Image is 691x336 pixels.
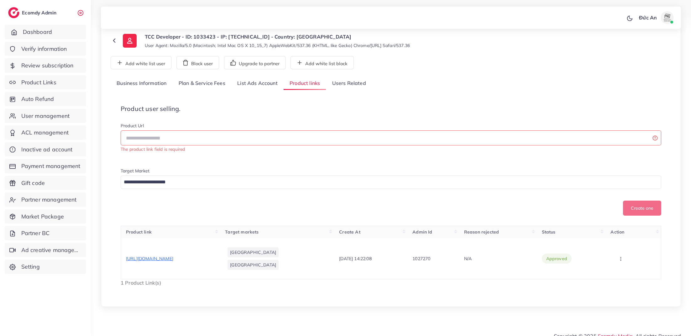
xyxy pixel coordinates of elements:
[122,177,653,187] input: Search for option
[5,176,86,190] a: Gift code
[639,14,657,21] p: Đức An
[661,11,673,24] img: avatar
[121,168,149,174] label: Target Market
[5,58,86,73] a: Review subscription
[126,256,173,261] span: [URL][DOMAIN_NAME]
[121,176,661,189] div: Search for option
[111,77,173,90] a: Business Information
[5,25,86,39] a: Dashboard
[610,229,624,235] span: Action
[224,56,286,69] button: Upgrade to partner
[173,77,231,90] a: Plan & Service Fees
[228,260,279,270] li: [GEOGRAPHIC_DATA]
[5,192,86,207] a: Partner management
[145,42,410,49] small: User Agent: Mozilla/5.0 (Macintosh; Intel Mac OS X 10_15_7) AppleWebKit/537.36 (KHTML, like Gecko...
[412,229,432,235] span: Admin Id
[121,105,661,113] h4: Product user selling.
[623,201,661,216] button: Create one
[5,42,86,56] a: Verify information
[21,229,50,237] span: Partner BC
[339,229,360,235] span: Create At
[23,28,52,36] span: Dashboard
[21,246,81,254] span: Ad creative management
[542,229,556,235] span: Status
[21,179,45,187] span: Gift code
[145,33,410,40] p: TCC Developer - ID: 1033423 - IP: [TECHNICAL_ID] - Country: [GEOGRAPHIC_DATA]
[464,229,499,235] span: Reason rejected
[284,77,326,90] a: Product links
[5,125,86,140] a: ACL management
[5,109,86,123] a: User management
[5,159,86,173] a: Payment management
[21,112,70,120] span: User management
[21,129,69,137] span: ACL management
[5,75,86,90] a: Product Links
[22,10,58,16] h2: Ecomdy Admin
[21,78,56,87] span: Product Links
[21,95,54,103] span: Auto Refund
[21,196,77,204] span: Partner management
[5,142,86,157] a: Inactive ad account
[123,34,137,48] img: ic-user-info.36bf1079.svg
[5,209,86,224] a: Market Package
[126,229,152,235] span: Product link
[21,162,81,170] span: Payment management
[546,255,567,262] span: approved
[121,123,144,129] label: Product Url
[228,247,279,257] li: [GEOGRAPHIC_DATA]
[8,7,58,18] a: logoEcomdy Admin
[111,56,171,69] button: Add white list user
[326,77,372,90] a: Users Related
[464,256,472,261] span: N/A
[5,243,86,257] a: Ad creative management
[339,255,371,262] p: [DATE] 14:22:08
[8,7,19,18] img: logo
[121,280,161,286] span: 1 Product Link(s)
[225,229,259,235] span: Target markets
[176,56,219,69] button: Block user
[231,77,284,90] a: List Ads Account
[21,213,64,221] span: Market Package
[5,260,86,274] a: Setting
[5,226,86,240] a: Partner BC
[21,45,67,53] span: Verify information
[21,263,40,271] span: Setting
[21,61,74,70] span: Review subscription
[412,255,430,262] p: 1027270
[291,56,354,69] button: Add white list block
[636,11,676,24] a: Đức Anavatar
[21,145,73,154] span: Inactive ad account
[121,146,185,152] small: The product link field is required
[5,92,86,106] a: Auto Refund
